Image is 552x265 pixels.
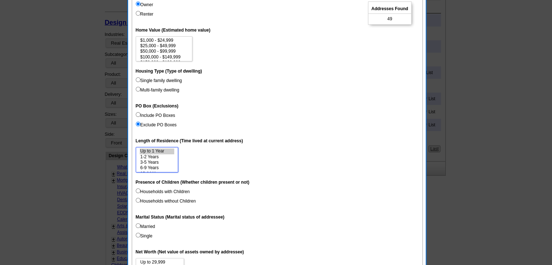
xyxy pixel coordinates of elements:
input: Single [136,233,140,237]
option: 10-14 Years [140,171,174,176]
label: Multi-family dwelling [136,87,179,93]
input: Owner [136,1,140,6]
option: $1,000 - $24,999 [140,38,189,43]
option: 1-2 Years [140,154,174,160]
label: Net Worth (Net value of assets owned by addressee) [136,249,244,255]
span: Addresses Found [368,4,411,14]
option: 3-5 Years [140,160,174,165]
option: $25,000 - $49,999 [140,43,189,49]
option: $100,000 - $149,999 [140,54,189,60]
option: Up to 1 Year [140,148,174,154]
input: Exclude PO Boxes [136,122,140,126]
label: Exclude PO Boxes [136,122,177,128]
label: Households without Children [136,198,196,204]
label: Home Value (Estimated home value) [136,27,210,33]
label: Single [136,233,152,239]
input: Single family dwelling [136,77,140,82]
label: Households with Children [136,188,190,195]
label: PO Box (Exclusions) [136,103,179,109]
label: Length of Residence (Time lived at current address) [136,138,243,144]
option: 6-9 Years [140,165,174,171]
label: Married [136,223,155,230]
label: Presence of Children (Whether children present or not) [136,179,249,185]
label: Marital Status (Marital status of addressee) [136,214,225,220]
input: Households with Children [136,188,140,193]
label: Renter [136,11,154,17]
input: Married [136,223,140,228]
input: Multi-family dwelling [136,87,140,91]
span: 49 [387,16,392,22]
label: Housing Type (Type of dwelling) [136,68,202,74]
input: Households without Children [136,198,140,203]
option: $50,000 - $99,999 [140,49,189,54]
input: Renter [136,11,140,16]
label: Include PO Boxes [136,112,175,119]
option: $150,000 - $199,999 [140,60,189,65]
label: Single family dwelling [136,77,182,84]
input: Include PO Boxes [136,112,140,117]
label: Owner [136,1,153,8]
option: Up to 29,999 [140,260,180,265]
